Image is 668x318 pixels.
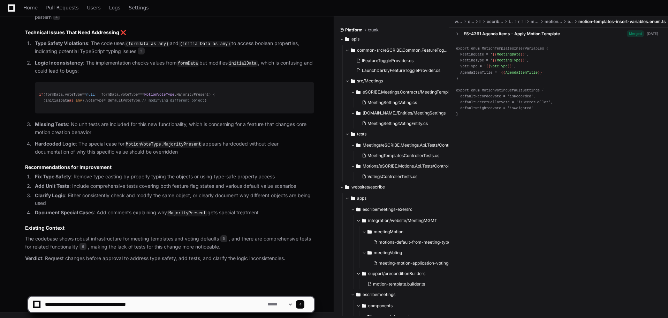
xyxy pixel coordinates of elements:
span: websites [455,19,462,24]
button: escribemeetings-e2e/src [351,204,455,215]
strong: Verdict [25,255,42,261]
span: motion-template.builder.ts [373,281,425,287]
button: websites/escribe [340,182,444,193]
span: 3 [138,47,145,54]
p: : The special case for appears hardcoded without clear documentation of why this specific value s... [35,140,314,156]
span: {{ }} [493,52,525,57]
span: Motions/eSCRIBE.Motions.Api.Tests/Controllers [363,163,455,169]
h3: Recommendations for Improvement [25,164,314,171]
button: MeetingSettingsVotingEntity.cs [359,119,451,128]
h3: Technical Issues That Need Addressing ❌ [25,29,314,36]
span: enums [568,19,573,24]
button: apps [345,193,449,204]
span: voteType [86,98,104,103]
span: AgendaItemTitle [506,70,538,74]
span: Settings [129,6,149,10]
button: [DOMAIN_NAME]/Entities/MeetingSettings [351,108,455,119]
span: Platform [345,27,363,33]
button: integration/website/MeetingMGMT [356,215,461,226]
strong: Type Safety Violations [35,40,88,46]
button: VotingsControllerTests.cs [359,172,451,182]
button: src/Meetings [345,75,449,87]
svg: Directory [351,194,355,202]
p: : The implementation checks values from but modifies , which is confusing and could lead to bugs: [35,59,314,75]
span: 4 [53,13,60,20]
span: escribe [468,19,474,24]
span: Meetings/eSCRIBE.Meetings.Api.Tests/Controllers [363,142,455,148]
strong: Add Unit Tests [35,183,69,189]
svg: Directory [362,216,366,225]
span: motion-templates [545,19,562,24]
span: {{ }} [493,58,525,62]
button: IFeatureToggleProvider.cs [354,56,445,66]
div: [DATE] [647,31,658,36]
strong: Logic Inconsistency [35,60,83,66]
button: apis [340,34,444,45]
span: any [76,98,82,103]
span: 6 [79,243,86,250]
strong: Clarify Logic [35,192,65,198]
li: : Add comments explaining why gets special treatment [33,209,314,217]
button: eSCRIBE.Meetings.Contracts/MeetingTemplates/Settings [351,87,455,98]
code: (initialData as any) [179,41,231,47]
span: tests [357,131,366,137]
svg: Directory [351,130,355,138]
span: meeting-motion-application-voting-group.cy.ts [379,260,472,266]
strong: Missing Tests [35,121,68,127]
span: eSCRIBE.Meetings.Contracts/MeetingTemplates/Settings [363,89,455,95]
span: integration/website/MeetingMGMT [368,218,437,223]
span: MeetingType [497,58,521,62]
span: {{ }} [501,70,542,74]
span: apps [357,195,366,201]
button: tests [345,128,449,140]
button: meeting-motion-application-voting-group.cy.ts [370,258,468,268]
svg: Directory [356,141,360,149]
span: MeetingDate [497,52,521,57]
p: The codebase shows robust infrastructure for meeting templates and voting defaults , and there ar... [25,235,314,251]
li: : Either consistently check and modify the same object, or clearly document why different objects... [33,192,314,208]
button: support/preconditionBuilders [356,268,461,279]
code: initialData [228,60,258,67]
p: : Request changes before approval to address type safety, add tests, and clarify the logic incons... [25,254,314,262]
span: meetings [531,19,539,24]
span: if [39,93,43,97]
span: IFeatureToggleProvider.cs [362,58,413,64]
svg: Directory [351,77,355,85]
code: formData [176,60,199,67]
span: motion-templates-insert-variables.enum.ts [578,19,666,24]
span: escribemeetings-e2e/src [363,207,412,212]
span: escribemeetings [487,19,503,24]
button: meetingMotion [362,226,466,237]
span: null [86,93,95,97]
code: MotionVoteType.MajorityPresent [124,141,203,148]
button: motions-default-from-meeting-type-and-motion-template.cy.ts [370,237,468,247]
strong: Fix Type Safety [35,173,71,179]
span: meetingVoting [374,250,402,256]
h3: Existing Context [25,224,314,231]
span: voteType [65,93,82,97]
span: as [69,98,73,103]
code: (formData as any) [124,41,170,47]
button: LaunchDarklyFeatureToggleProvider.cs [354,66,445,75]
span: Merged [627,30,644,37]
span: websites/escribe [351,184,385,190]
button: Motions/eSCRIBE.Motions.Api.Tests/Controllers [351,161,455,172]
span: meetingMotion [374,229,403,235]
p: : The code uses and to access boolean properties, indicating potential TypeScript typing issues [35,39,314,56]
strong: Hardcoded Logic [35,141,76,147]
span: // modifying different object [142,98,205,103]
span: apis [351,36,359,42]
svg: Directory [362,269,366,278]
span: MeetingTemplatesControllerTests.cs [367,153,439,158]
svg: Directory [367,228,372,236]
span: voteType [121,93,138,97]
span: libs [479,19,481,24]
svg: Directory [356,109,360,117]
span: Home [23,6,38,10]
span: MajorityPresent [176,93,208,97]
span: {{ }} [486,64,512,68]
span: VoteType [491,64,508,68]
span: trunk [368,27,379,33]
li: : Remove type casting by properly typing the objects or using type-safe property access [33,173,314,181]
svg: Directory [351,46,355,54]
